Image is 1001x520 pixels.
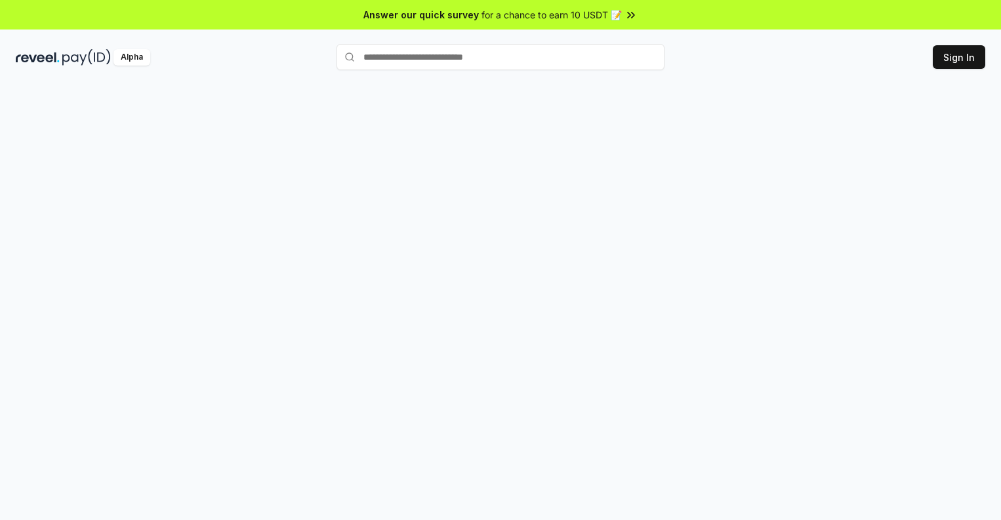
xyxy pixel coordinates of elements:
[363,8,479,22] span: Answer our quick survey
[113,49,150,66] div: Alpha
[481,8,622,22] span: for a chance to earn 10 USDT 📝
[16,49,60,66] img: reveel_dark
[933,45,985,69] button: Sign In
[62,49,111,66] img: pay_id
